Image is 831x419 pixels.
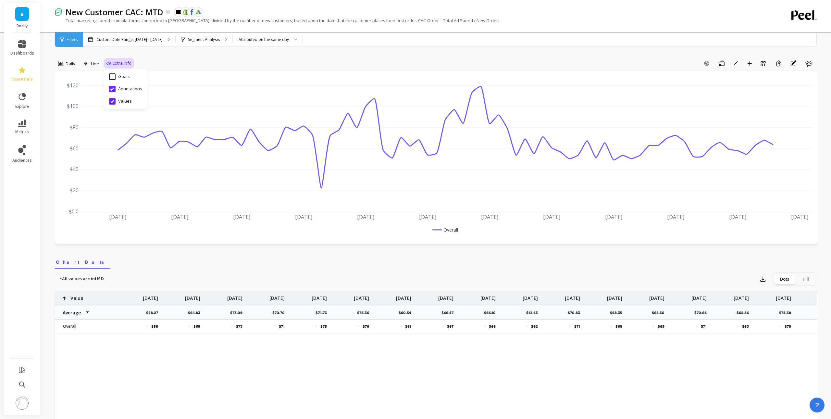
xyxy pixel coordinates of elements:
p: $73 [236,324,242,329]
span: Daily [66,61,75,67]
p: [DATE] [649,291,664,301]
nav: Tabs [55,254,818,269]
p: $62.86 [737,310,753,315]
p: $67 [447,324,453,329]
div: Fill [795,274,817,284]
img: api.google.svg [195,9,201,15]
span: dashboards [10,51,34,56]
p: $69 [658,324,664,329]
p: [DATE] [523,291,538,301]
span: explore [15,104,29,109]
p: $71 [574,324,580,329]
p: $62 [531,324,538,329]
p: $71 [279,324,285,329]
p: [DATE] [691,291,707,301]
p: New Customer CAC: MTD [66,6,163,18]
p: [DATE] [143,291,158,301]
p: $76 [363,324,369,329]
p: $74.73 [316,310,331,315]
span: Extra Info [113,60,131,67]
p: $58 [151,324,158,329]
p: $68.50 [652,310,668,315]
p: Value [70,291,83,301]
span: ? [815,400,819,410]
img: api.fb.svg [189,9,195,15]
p: $71 [701,324,707,329]
p: Custom Date Range, [DATE] - [DATE] [96,37,163,42]
p: [DATE] [269,291,285,301]
p: $68 [615,324,622,329]
span: audiences [12,158,32,163]
p: $76.36 [357,310,373,315]
img: api.klaviyo.svg [176,10,182,14]
div: Attributed on the same day [239,36,289,43]
p: $73.09 [230,310,246,315]
p: $64.83 [188,310,204,315]
p: $66.10 [484,310,500,315]
p: $70.70 [272,310,289,315]
p: $66 [489,324,496,329]
span: Chart Data [56,259,109,265]
p: [DATE] [438,291,453,301]
p: Bodily [10,23,34,29]
p: [DATE] [480,291,496,301]
p: [DATE] [354,291,369,301]
p: $66.87 [441,310,457,315]
p: Segment Analysis [188,37,220,42]
p: $75 [320,324,327,329]
p: $65 [193,324,200,329]
p: [DATE] [607,291,622,301]
p: [DATE] [565,291,580,301]
p: $61.65 [526,310,542,315]
span: essentials [11,77,33,82]
p: [DATE] [734,291,749,301]
p: $61 [405,324,411,329]
p: $60.54 [399,310,415,315]
span: Filters [67,37,78,42]
img: profile picture [16,397,29,410]
p: *All values are in [60,276,105,282]
span: metrics [15,129,29,134]
p: Overall [59,324,116,329]
p: $70.66 [694,310,711,315]
p: $58.27 [146,310,162,315]
p: [DATE] [396,291,411,301]
p: $78 [785,324,791,329]
p: $70.83 [568,310,584,315]
div: Dots [774,274,795,284]
img: api.shopify.svg [182,9,188,15]
button: ? [810,398,825,413]
span: B [20,10,24,18]
p: $63 [742,324,749,329]
p: $68.35 [610,310,626,315]
p: [DATE] [185,291,200,301]
strong: USD. [95,276,105,282]
p: [DATE] [227,291,242,301]
p: [DATE] [776,291,791,301]
span: Line [91,61,99,67]
img: header icon [55,8,62,16]
p: $78.38 [779,310,795,315]
p: [DATE] [312,291,327,301]
p: Total marketing spend from platforms connected to [GEOGRAPHIC_DATA], divided by the number of new... [55,18,499,23]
